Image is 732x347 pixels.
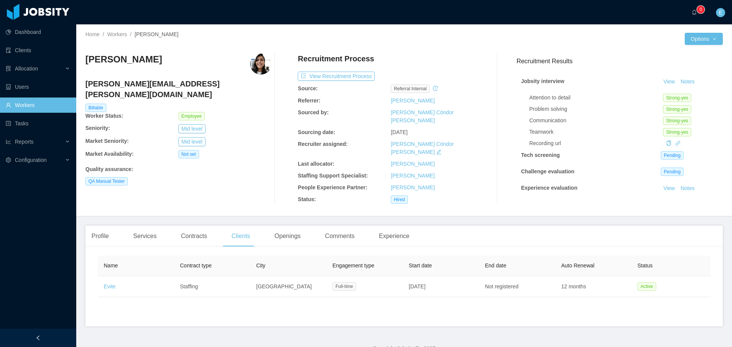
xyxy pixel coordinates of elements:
[373,225,416,247] div: Experience
[175,225,213,247] div: Contracts
[298,196,316,202] b: Status:
[319,225,361,247] div: Comments
[15,139,34,145] span: Reports
[391,129,408,135] span: [DATE]
[391,109,454,123] a: [PERSON_NAME] Cóndor [PERSON_NAME]
[637,282,656,291] span: Active
[298,85,318,91] b: Source:
[85,151,134,157] b: Market Availability:
[6,116,70,131] a: icon: profileTasks
[6,66,11,71] i: icon: solution
[692,10,697,15] i: icon: bell
[517,56,723,66] h3: Recruitment Results
[521,168,575,174] strong: Challenge evaluation
[391,195,408,204] span: Hired
[391,161,435,167] a: [PERSON_NAME]
[529,117,663,125] div: Communication
[661,185,677,191] a: View
[719,8,722,17] span: E
[666,139,671,147] div: Copy
[298,73,375,79] a: icon: exportView Recruitment Process
[268,225,307,247] div: Openings
[409,283,425,289] span: [DATE]
[298,53,374,64] h4: Recruitment Process
[6,157,11,163] i: icon: setting
[85,125,110,131] b: Seniority:
[391,184,435,190] a: [PERSON_NAME]
[256,262,265,269] span: City
[521,78,565,84] strong: Jobsity interview
[561,262,594,269] span: Auto Renewal
[675,141,681,146] i: icon: link
[529,105,663,113] div: Problem solving
[298,141,348,147] b: Recruiter assigned:
[135,31,178,37] span: [PERSON_NAME]
[178,124,205,133] button: Mid level
[180,262,212,269] span: Contract type
[666,141,671,146] i: icon: copy
[15,66,38,72] span: Allocation
[103,31,104,37] span: /
[250,276,326,297] td: [GEOGRAPHIC_DATA]
[298,72,375,81] button: icon: exportView Recruitment Process
[663,94,691,102] span: Strong-yes
[663,128,691,136] span: Strong-yes
[521,185,578,191] strong: Experience evaluation
[298,184,367,190] b: People Experience Partner:
[85,104,106,112] span: Billable
[104,262,118,269] span: Name
[521,152,560,158] strong: Tech screening
[485,283,518,289] span: Not registered
[298,98,320,104] b: Referrer:
[107,31,127,37] a: Workers
[178,150,199,158] span: Not set
[127,225,162,247] div: Services
[85,78,271,100] h4: [PERSON_NAME][EMAIL_ADDRESS][PERSON_NAME][DOMAIN_NAME]
[298,161,334,167] b: Last allocator:
[675,140,681,146] a: icon: link
[661,168,684,176] span: Pending
[332,282,356,291] span: Full-time
[130,31,132,37] span: /
[298,109,329,115] b: Sourced by:
[391,173,435,179] a: [PERSON_NAME]
[85,53,162,66] h3: [PERSON_NAME]
[85,177,128,185] span: QA Manual Tester
[250,53,271,75] img: 3f524940-97b2-4eb0-8572-c28023ce1c9c_68714228901b3-400w.png
[85,138,129,144] b: Market Seniority:
[85,166,133,172] b: Quality assurance :
[298,129,335,135] b: Sourcing date:
[391,141,454,155] a: [PERSON_NAME] Cóndor [PERSON_NAME]
[104,283,116,289] a: Evite
[529,128,663,136] div: Teamwork
[433,86,438,91] i: icon: history
[529,94,663,102] div: Attention to detail
[663,105,691,114] span: Strong-yes
[685,33,723,45] button: Optionsicon: down
[180,283,198,289] span: Staffing
[485,262,506,269] span: End date
[555,276,631,297] td: 12 months
[85,31,100,37] a: Home
[391,98,435,104] a: [PERSON_NAME]
[6,79,70,94] a: icon: robotUsers
[15,157,47,163] span: Configuration
[697,6,705,13] sup: 0
[178,112,205,120] span: Employee
[225,225,256,247] div: Clients
[409,262,432,269] span: Start date
[436,149,441,155] i: icon: edit
[663,117,691,125] span: Strong-yes
[677,77,698,86] button: Notes
[6,98,70,113] a: icon: userWorkers
[391,85,430,93] span: Referral internal
[6,139,11,144] i: icon: line-chart
[661,151,684,160] span: Pending
[6,43,70,58] a: icon: auditClients
[637,262,653,269] span: Status
[529,139,663,147] div: Recording url
[677,201,698,211] button: Notes
[332,262,374,269] span: Engagement type
[85,225,115,247] div: Profile
[298,173,368,179] b: Staffing Support Specialist:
